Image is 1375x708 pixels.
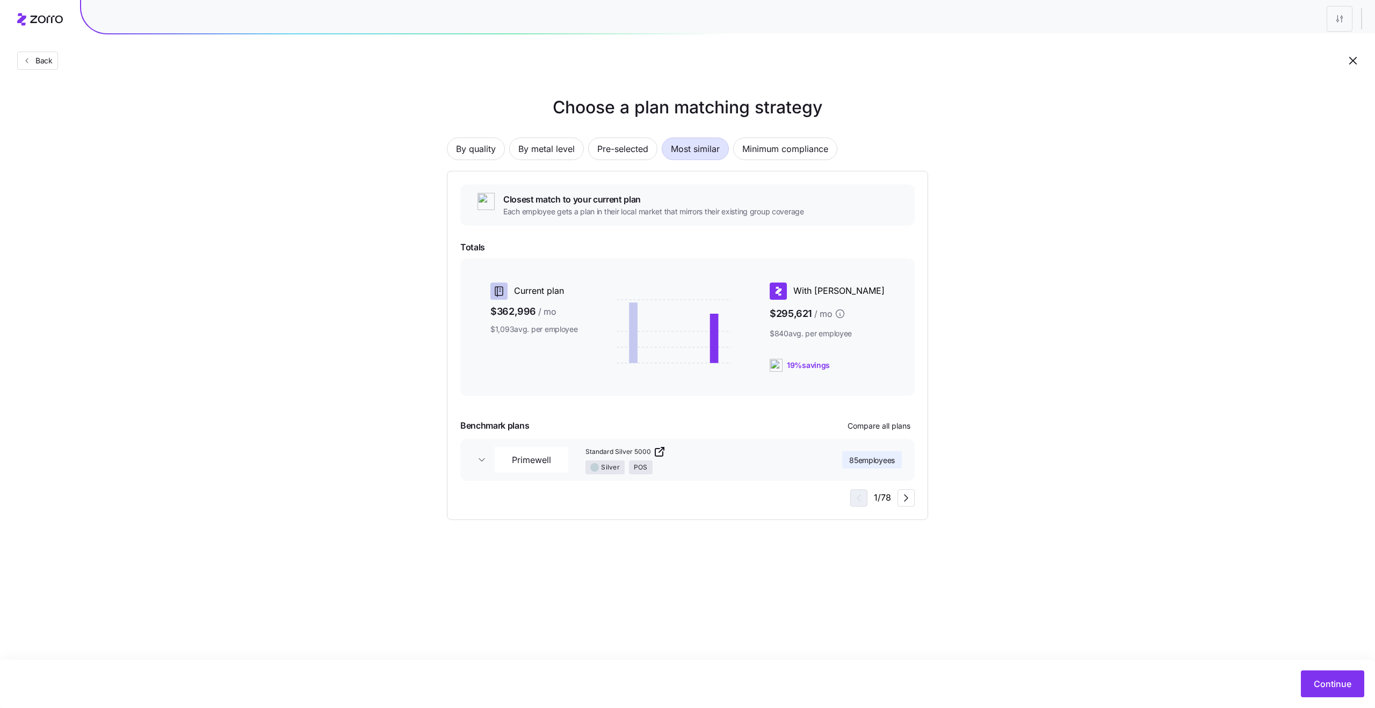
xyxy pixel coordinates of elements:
button: Back [17,52,58,70]
button: Most similar [662,138,729,160]
div: 1 / 78 [850,489,915,507]
a: Standard Silver 5000 [585,445,817,458]
span: Minimum compliance [742,138,828,160]
span: Most similar [671,138,720,160]
img: ai-icon.png [477,193,495,210]
span: 19% savings [787,360,830,371]
span: $1,093 avg. per employee [490,324,578,335]
button: Compare all plans [843,417,915,435]
button: By quality [447,138,505,160]
span: Benchmark plans [460,419,529,432]
span: / mo [538,305,556,319]
span: By quality [456,138,496,160]
span: $840 avg. per employee [770,328,885,339]
span: Back [31,55,53,66]
span: / mo [814,307,833,321]
span: POS [634,461,648,474]
span: Each employee gets a plan in their local market that mirrors their existing group coverage [503,206,804,217]
span: By metal level [518,138,575,160]
span: Silver [601,461,620,474]
span: Primewell [512,453,551,466]
button: Continue [1301,670,1364,697]
span: Pre-selected [597,138,648,160]
span: Compare all plans [848,421,910,431]
div: Current plan [490,283,578,300]
button: Minimum compliance [733,138,837,160]
button: By metal level [509,138,584,160]
span: Continue [1314,677,1351,690]
span: $362,996 [490,304,578,320]
span: Closest match to your current plan [503,193,804,206]
button: PrimewellStandard Silver 5000SilverPOS85employees [460,439,915,481]
span: Totals [460,241,915,254]
button: Pre-selected [588,138,657,160]
img: ai-icon.png [770,359,783,372]
div: With [PERSON_NAME] [770,283,885,300]
span: Standard Silver 5000 [585,447,651,456]
h1: Choose a plan matching strategy [447,95,928,120]
span: 85 employees [849,455,895,466]
span: $295,621 [770,304,885,324]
